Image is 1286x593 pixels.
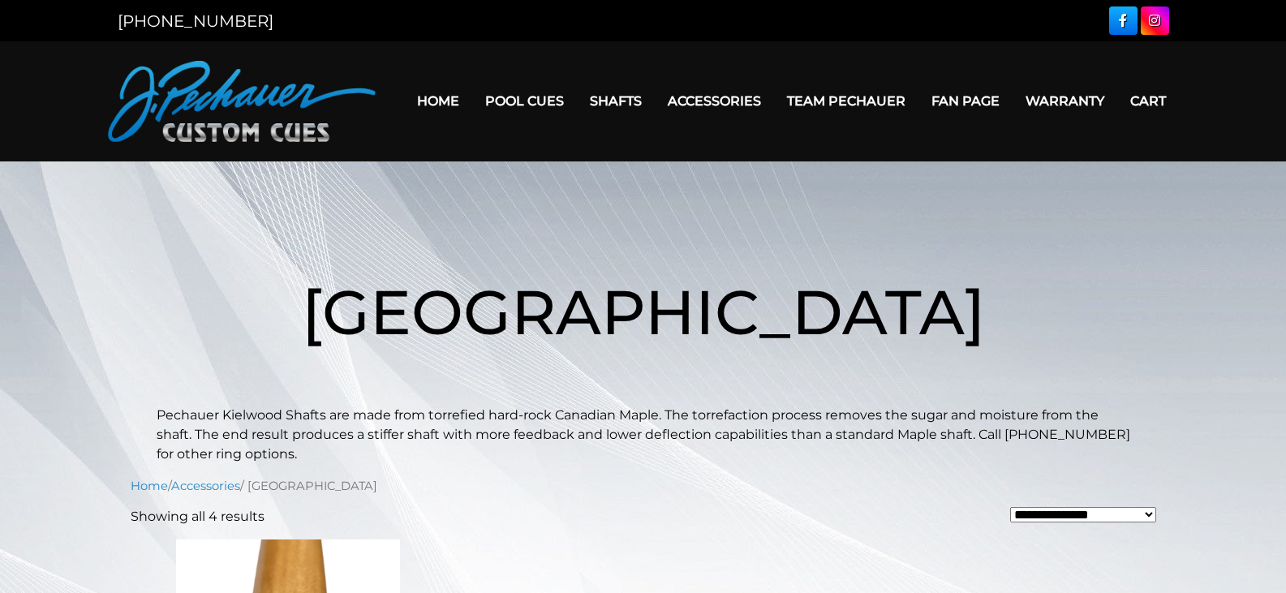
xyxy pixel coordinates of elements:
[655,80,774,122] a: Accessories
[472,80,577,122] a: Pool Cues
[918,80,1013,122] a: Fan Page
[131,507,265,526] p: Showing all 4 results
[774,80,918,122] a: Team Pechauer
[171,479,240,493] a: Accessories
[157,406,1130,464] p: Pechauer Kielwood Shafts are made from torrefied hard-rock Canadian Maple. The torrefaction proce...
[577,80,655,122] a: Shafts
[1010,507,1156,522] select: Shop order
[1013,80,1117,122] a: Warranty
[108,61,376,142] img: Pechauer Custom Cues
[118,11,273,31] a: [PHONE_NUMBER]
[302,274,985,350] span: [GEOGRAPHIC_DATA]
[1117,80,1179,122] a: Cart
[131,477,1156,495] nav: Breadcrumb
[131,479,168,493] a: Home
[404,80,472,122] a: Home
